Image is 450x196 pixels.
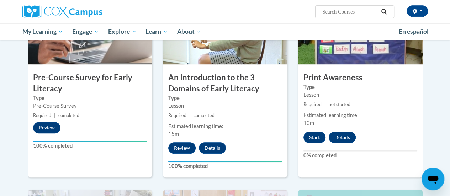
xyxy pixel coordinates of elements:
[33,141,147,142] div: Your progress
[168,102,282,110] div: Lesson
[104,23,141,40] a: Explore
[324,102,326,107] span: |
[168,162,282,170] label: 100% completed
[145,27,168,36] span: Learn
[194,113,215,118] span: completed
[168,161,282,162] div: Your progress
[394,24,433,39] a: En español
[303,120,314,126] span: 10m
[58,113,79,118] span: completed
[199,142,226,154] button: Details
[168,122,282,130] div: Estimated learning time:
[303,91,417,99] div: Lesson
[68,23,104,40] a: Engage
[168,131,179,137] span: 15m
[303,132,325,143] button: Start
[168,94,282,102] label: Type
[72,27,99,36] span: Engage
[168,113,186,118] span: Required
[329,132,356,143] button: Details
[33,142,147,150] label: 100% completed
[33,94,147,102] label: Type
[177,27,201,36] span: About
[303,83,417,91] label: Type
[33,102,147,110] div: Pre-Course Survey
[303,102,322,107] span: Required
[33,122,60,133] button: Review
[168,142,196,154] button: Review
[17,23,433,40] div: Main menu
[422,168,444,190] iframe: Button to launch messaging window
[298,72,423,83] h3: Print Awareness
[189,113,191,118] span: |
[378,7,389,16] button: Search
[329,102,350,107] span: not started
[33,113,51,118] span: Required
[18,23,68,40] a: My Learning
[141,23,173,40] a: Learn
[173,23,206,40] a: About
[407,5,428,17] button: Account Settings
[303,152,417,159] label: 0% completed
[22,5,102,18] img: Cox Campus
[54,113,55,118] span: |
[28,72,152,94] h3: Pre-Course Survey for Early Literacy
[322,7,378,16] input: Search Courses
[163,72,287,94] h3: An Introduction to the 3 Domains of Early Literacy
[22,27,63,36] span: My Learning
[108,27,137,36] span: Explore
[22,5,150,18] a: Cox Campus
[399,28,429,35] span: En español
[303,111,417,119] div: Estimated learning time:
